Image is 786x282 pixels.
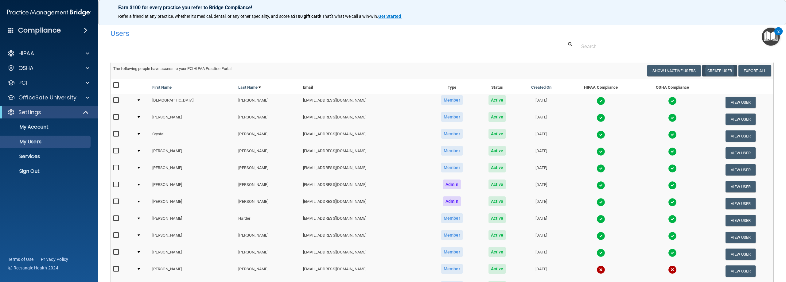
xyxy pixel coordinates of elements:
button: Open Resource Center, 2 new notifications [762,28,780,46]
th: OSHA Compliance [637,79,708,94]
span: Member [441,112,463,122]
span: Active [488,112,506,122]
p: Services [4,153,88,160]
td: [PERSON_NAME] [236,145,301,161]
a: Privacy Policy [41,256,68,262]
a: Export All [738,65,771,76]
div: 2 [777,31,780,39]
p: HIPAA [18,50,34,57]
img: tick.e7d51cea.svg [668,232,677,240]
td: [DATE] [518,229,565,246]
img: cross.ca9f0e7f.svg [668,265,677,274]
span: Member [441,129,463,139]
span: Member [441,163,463,172]
a: OfficeSafe University [7,94,89,101]
button: View User [726,198,756,209]
td: [PERSON_NAME] [236,195,301,212]
button: Show Inactive Users [647,65,701,76]
td: [EMAIL_ADDRESS][DOMAIN_NAME] [301,128,427,145]
span: Active [488,163,506,172]
img: tick.e7d51cea.svg [597,164,605,173]
a: Terms of Use [8,256,33,262]
img: tick.e7d51cea.svg [668,147,677,156]
a: OSHA [7,64,89,72]
button: Create User [702,65,737,76]
p: Settings [18,109,41,116]
span: Member [441,264,463,274]
td: [DATE] [518,145,565,161]
strong: Get Started [378,14,401,19]
img: tick.e7d51cea.svg [668,249,677,257]
th: Email [301,79,427,94]
td: [EMAIL_ADDRESS][DOMAIN_NAME] [301,161,427,178]
p: PCI [18,79,27,87]
span: Admin [443,196,461,206]
img: tick.e7d51cea.svg [668,130,677,139]
span: Member [441,247,463,257]
img: tick.e7d51cea.svg [597,249,605,257]
span: Active [488,213,506,223]
img: tick.e7d51cea.svg [668,164,677,173]
button: View User [726,130,756,142]
button: View User [726,97,756,108]
strong: $100 gift card [293,14,320,19]
img: tick.e7d51cea.svg [597,181,605,190]
td: [PERSON_NAME] [150,161,236,178]
span: Member [441,95,463,105]
h4: Compliance [18,26,61,35]
span: Active [488,196,506,206]
td: [EMAIL_ADDRESS][DOMAIN_NAME] [301,263,427,280]
span: Active [488,129,506,139]
td: [EMAIL_ADDRESS][DOMAIN_NAME] [301,178,427,195]
p: Earn $100 for every practice you refer to Bridge Compliance! [118,5,766,10]
span: Refer a friend at any practice, whether it's medical, dental, or any other speciality, and score a [118,14,293,19]
a: Last Name [238,84,261,91]
input: Search [581,41,769,52]
td: [DATE] [518,212,565,229]
a: Created On [531,84,551,91]
th: Status [477,79,518,94]
td: [PERSON_NAME] [236,263,301,280]
a: PCI [7,79,89,87]
img: PMB logo [7,6,91,19]
img: tick.e7d51cea.svg [668,97,677,105]
button: View User [726,164,756,176]
td: [PERSON_NAME] [150,195,236,212]
button: View User [726,232,756,243]
a: HIPAA [7,50,89,57]
span: Member [441,146,463,156]
td: [EMAIL_ADDRESS][DOMAIN_NAME] [301,94,427,111]
td: Crystal [150,128,236,145]
td: [PERSON_NAME] [150,263,236,280]
img: tick.e7d51cea.svg [668,215,677,223]
img: tick.e7d51cea.svg [668,181,677,190]
td: [DATE] [518,195,565,212]
span: Admin [443,180,461,189]
td: [PERSON_NAME] [150,212,236,229]
img: tick.e7d51cea.svg [597,114,605,122]
span: Ⓒ Rectangle Health 2024 [8,265,58,271]
td: [PERSON_NAME] [236,111,301,128]
td: [PERSON_NAME] [150,229,236,246]
span: Active [488,230,506,240]
img: tick.e7d51cea.svg [597,130,605,139]
td: [PERSON_NAME] [150,111,236,128]
button: View User [726,181,756,192]
img: tick.e7d51cea.svg [668,114,677,122]
td: [EMAIL_ADDRESS][DOMAIN_NAME] [301,229,427,246]
a: First Name [152,84,172,91]
td: [EMAIL_ADDRESS][DOMAIN_NAME] [301,246,427,263]
p: OSHA [18,64,34,72]
span: Active [488,95,506,105]
th: HIPAA Compliance [565,79,637,94]
td: [PERSON_NAME] [236,246,301,263]
td: [PERSON_NAME] [236,94,301,111]
td: [PERSON_NAME] [150,178,236,195]
p: OfficeSafe University [18,94,76,101]
img: tick.e7d51cea.svg [668,198,677,207]
span: Active [488,247,506,257]
td: [EMAIL_ADDRESS][DOMAIN_NAME] [301,195,427,212]
h4: Users [111,29,494,37]
span: ! That's what we call a win-win. [320,14,378,19]
img: tick.e7d51cea.svg [597,198,605,207]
